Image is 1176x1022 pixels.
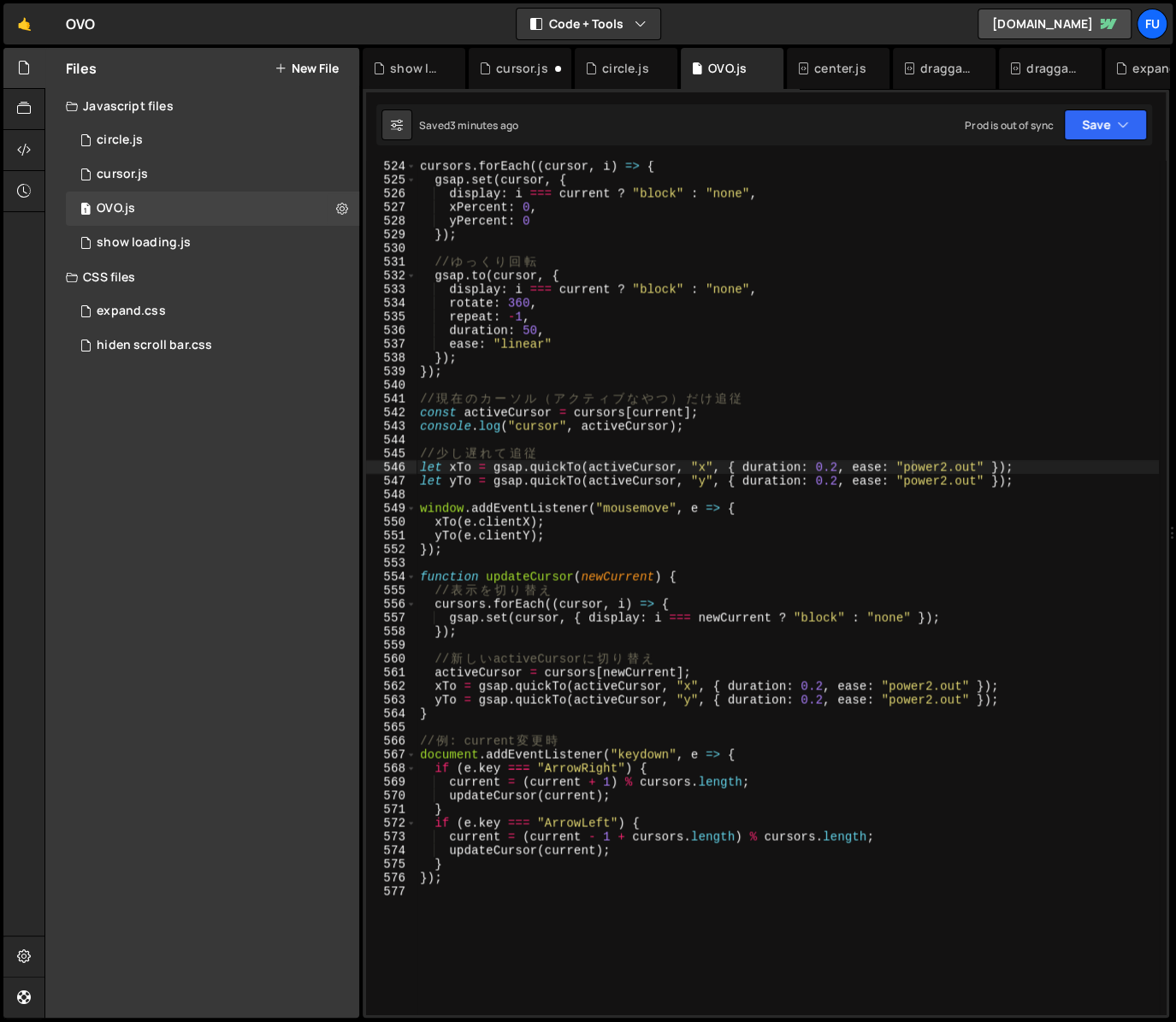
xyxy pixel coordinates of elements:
div: circle.js [97,133,143,148]
div: 528 [366,214,417,227]
div: hiden scroll bar.css [97,338,212,353]
div: 531 [366,255,417,269]
div: 527 [366,200,417,214]
div: 571 [366,802,417,816]
div: Prod is out of sync [965,118,1054,133]
a: Fu [1137,9,1167,39]
div: 556 [366,597,417,611]
div: expand.css [97,304,166,319]
button: Save [1064,109,1147,140]
div: 546 [366,460,417,474]
div: show loading.js [390,60,445,77]
div: 564 [366,706,417,720]
div: 561 [366,665,417,679]
div: show loading.js [97,235,191,251]
div: OVO.js [97,201,135,216]
div: cursor.js [97,167,148,182]
div: 550 [366,515,417,529]
a: [DOMAIN_NAME] [978,9,1132,39]
div: 537 [366,337,417,351]
div: 17267/48012.js [66,157,365,192]
div: 574 [366,843,417,857]
div: 544 [366,433,417,446]
div: 17267/48011.js [66,226,365,260]
button: New File [275,62,339,75]
div: OVO [66,14,95,34]
div: 558 [366,624,417,638]
div: 532 [366,269,417,282]
div: circle.js [66,123,365,157]
div: 572 [366,816,417,830]
div: 529 [366,227,417,241]
div: cursor.js [496,60,547,77]
button: Code + Tools [517,9,660,39]
div: 548 [366,487,417,501]
div: 524 [366,159,417,173]
div: 551 [366,529,417,542]
div: CSS files [45,260,359,294]
div: 566 [366,734,417,747]
div: 542 [366,405,417,419]
div: 559 [366,638,417,652]
div: 547 [366,474,417,487]
div: Javascript files [45,89,359,123]
div: 535 [366,310,417,323]
div: draggable, scrollable.js [920,60,975,77]
div: 567 [366,747,417,761]
div: 549 [366,501,417,515]
div: 569 [366,775,417,789]
div: 540 [366,378,417,392]
div: 530 [366,241,417,255]
div: center.js [814,60,866,77]
div: OVO.js [708,60,747,77]
div: 577 [366,884,417,898]
h2: Files [66,59,97,78]
div: 552 [366,542,417,556]
div: 553 [366,556,417,570]
div: circle.js [602,60,648,77]
div: 538 [366,351,417,364]
div: 17267/47816.css [66,328,365,363]
div: draggable using Observer.css [1026,60,1081,77]
div: 563 [366,693,417,706]
div: 3 minutes ago [450,118,518,133]
a: 🤙 [3,3,45,44]
div: 560 [366,652,417,665]
div: 539 [366,364,417,378]
div: 533 [366,282,417,296]
div: 573 [366,830,417,843]
span: 1 [80,204,91,217]
div: 555 [366,583,417,597]
div: Saved [419,118,518,133]
div: 562 [366,679,417,693]
div: 536 [366,323,417,337]
div: 557 [366,611,417,624]
div: 543 [366,419,417,433]
div: 525 [366,173,417,186]
div: 570 [366,789,417,802]
div: 545 [366,446,417,460]
div: OVO.js [66,192,365,226]
div: 526 [366,186,417,200]
div: 576 [366,871,417,884]
div: 565 [366,720,417,734]
div: 554 [366,570,417,583]
div: expand.css [66,294,365,328]
div: 541 [366,392,417,405]
div: 568 [366,761,417,775]
div: 575 [366,857,417,871]
div: 534 [366,296,417,310]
